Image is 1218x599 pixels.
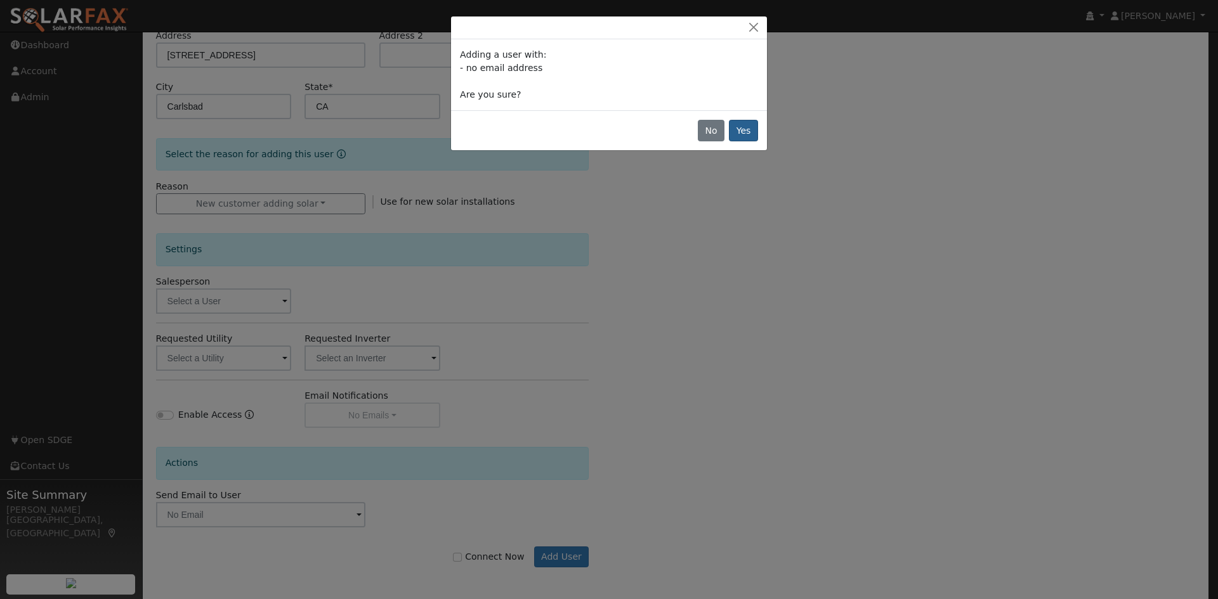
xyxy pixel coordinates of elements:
[745,21,763,34] button: Close
[460,63,542,73] span: - no email address
[729,120,758,141] button: Yes
[460,49,546,60] span: Adding a user with:
[698,120,724,141] button: No
[460,89,521,100] span: Are you sure?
